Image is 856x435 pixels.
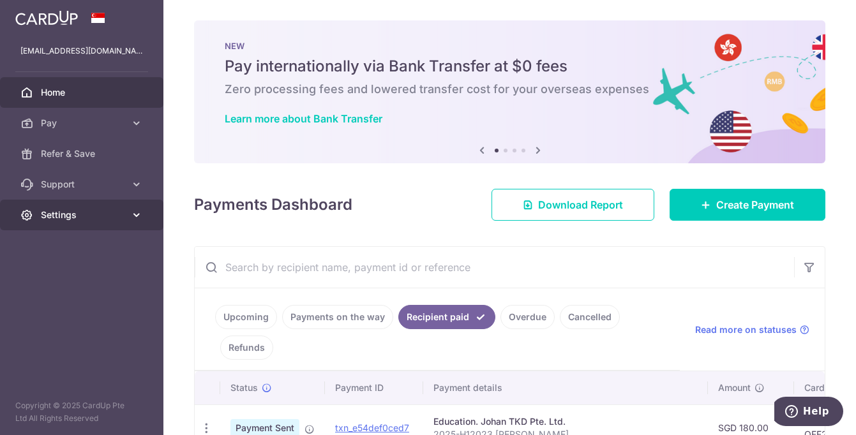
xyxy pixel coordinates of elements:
span: Status [230,381,258,394]
span: Home [41,86,125,99]
a: Create Payment [670,189,825,221]
a: Refunds [220,335,273,360]
th: Payment ID [325,371,423,404]
th: Payment details [423,371,708,404]
p: [EMAIL_ADDRESS][DOMAIN_NAME] [20,45,143,57]
a: Recipient paid [398,305,495,329]
span: Amount [718,381,751,394]
a: Learn more about Bank Transfer [225,112,382,125]
h6: Zero processing fees and lowered transfer cost for your overseas expenses [225,82,795,97]
span: Read more on statuses [695,323,797,336]
img: CardUp [15,10,78,26]
p: NEW [225,41,795,51]
span: Pay [41,117,125,129]
a: Download Report [492,189,654,221]
span: Support [41,178,125,191]
a: Upcoming [215,305,277,329]
span: Settings [41,209,125,221]
h4: Payments Dashboard [194,193,352,216]
a: Cancelled [560,305,620,329]
a: Payments on the way [282,305,393,329]
h5: Pay internationally via Bank Transfer at $0 fees [225,56,795,77]
a: Overdue [500,305,555,329]
a: txn_e54def0ced7 [335,422,409,433]
span: Download Report [538,197,623,212]
span: Refer & Save [41,147,125,160]
span: Create Payment [716,197,794,212]
img: Bank transfer banner [194,20,825,163]
input: Search by recipient name, payment id or reference [195,247,794,288]
span: CardUp fee [804,381,853,394]
iframe: Opens a widget where you can find more information [774,397,843,429]
a: Read more on statuses [695,323,809,336]
div: Education. Johan TKD Pte. Ltd. [433,415,698,428]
